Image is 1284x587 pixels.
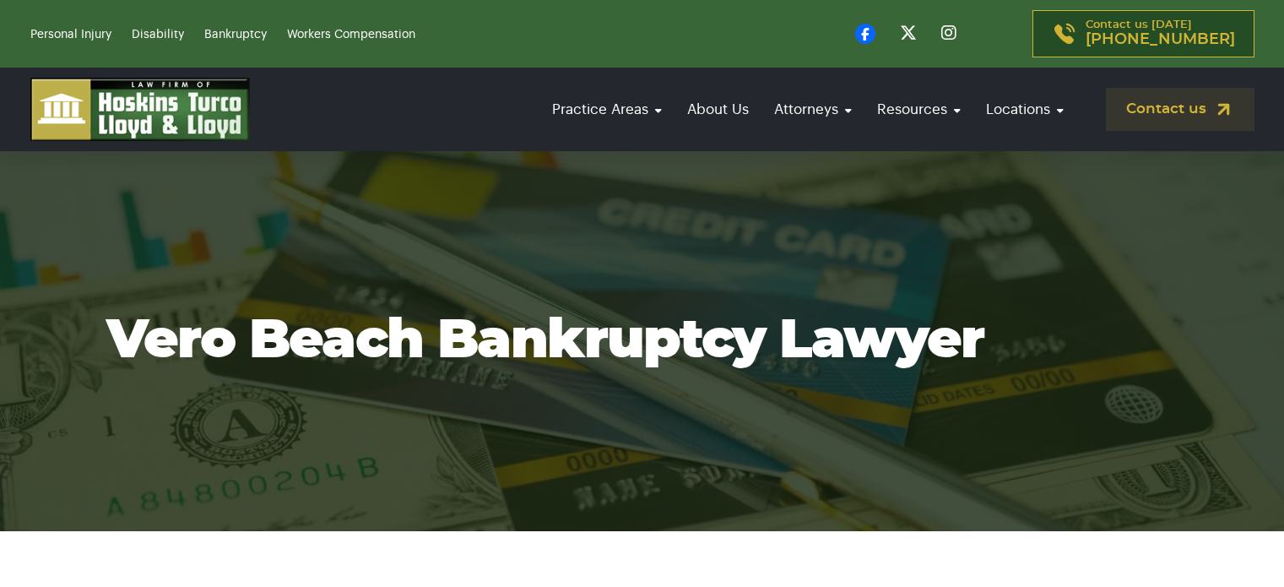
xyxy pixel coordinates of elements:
[30,78,250,141] img: logo
[1086,31,1235,48] span: [PHONE_NUMBER]
[766,85,860,133] a: Attorneys
[978,85,1072,133] a: Locations
[679,85,757,133] a: About Us
[1106,88,1254,131] a: Contact us
[869,85,969,133] a: Resources
[1086,19,1235,48] p: Contact us [DATE]
[106,312,1178,371] h1: Vero Beach Bankruptcy Lawyer
[544,85,670,133] a: Practice Areas
[204,29,267,41] a: Bankruptcy
[132,29,184,41] a: Disability
[287,29,415,41] a: Workers Compensation
[1032,10,1254,57] a: Contact us [DATE][PHONE_NUMBER]
[30,29,111,41] a: Personal Injury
